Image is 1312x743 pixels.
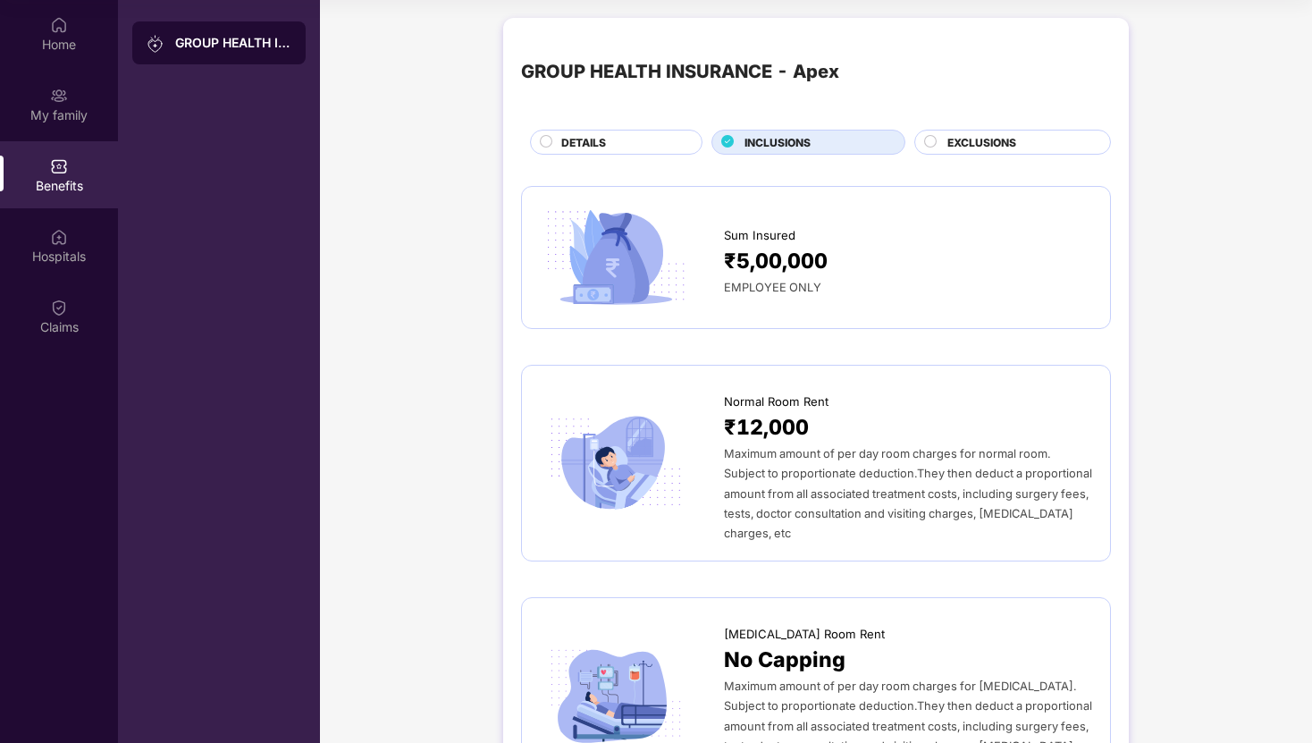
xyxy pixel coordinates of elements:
[724,411,809,443] span: ₹12,000
[50,157,68,175] img: svg+xml;base64,PHN2ZyBpZD0iQmVuZWZpdHMiIHhtbG5zPSJodHRwOi8vd3d3LnczLm9yZy8yMDAwL3N2ZyIgd2lkdGg9Ij...
[175,34,291,52] div: GROUP HEALTH INSURANCE - Apex
[50,87,68,105] img: svg+xml;base64,PHN2ZyB3aWR0aD0iMjAiIGhlaWdodD0iMjAiIHZpZXdCb3g9IjAgMCAyMCAyMCIgZmlsbD0ibm9uZSIgeG...
[50,299,68,317] img: svg+xml;base64,PHN2ZyBpZD0iQ2xhaW0iIHhtbG5zPSJodHRwOi8vd3d3LnczLm9yZy8yMDAwL3N2ZyIgd2lkdGg9IjIwIi...
[724,245,828,277] span: ₹5,00,000
[947,134,1016,151] span: EXCLUSIONS
[724,644,845,676] span: No Capping
[744,134,811,151] span: INCLUSIONS
[50,16,68,34] img: svg+xml;base64,PHN2ZyBpZD0iSG9tZSIgeG1sbnM9Imh0dHA6Ly93d3cudzMub3JnLzIwMDAvc3ZnIiB3aWR0aD0iMjAiIG...
[561,134,606,151] span: DETAILS
[147,35,164,53] img: svg+xml;base64,PHN2ZyB3aWR0aD0iMjAiIGhlaWdodD0iMjAiIHZpZXdCb3g9IjAgMCAyMCAyMCIgZmlsbD0ibm9uZSIgeG...
[50,228,68,246] img: svg+xml;base64,PHN2ZyBpZD0iSG9zcGl0YWxzIiB4bWxucz0iaHR0cDovL3d3dy53My5vcmcvMjAwMC9zdmciIHdpZHRoPS...
[724,625,885,644] span: [MEDICAL_DATA] Room Rent
[724,281,821,294] span: EMPLOYEE ONLY
[724,393,828,411] span: Normal Room Rent
[724,226,795,245] span: Sum Insured
[521,57,839,86] div: GROUP HEALTH INSURANCE - Apex
[724,447,1092,540] span: Maximum amount of per day room charges for normal room. Subject to proportionate deduction.They t...
[540,410,692,516] img: icon
[540,205,692,310] img: icon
